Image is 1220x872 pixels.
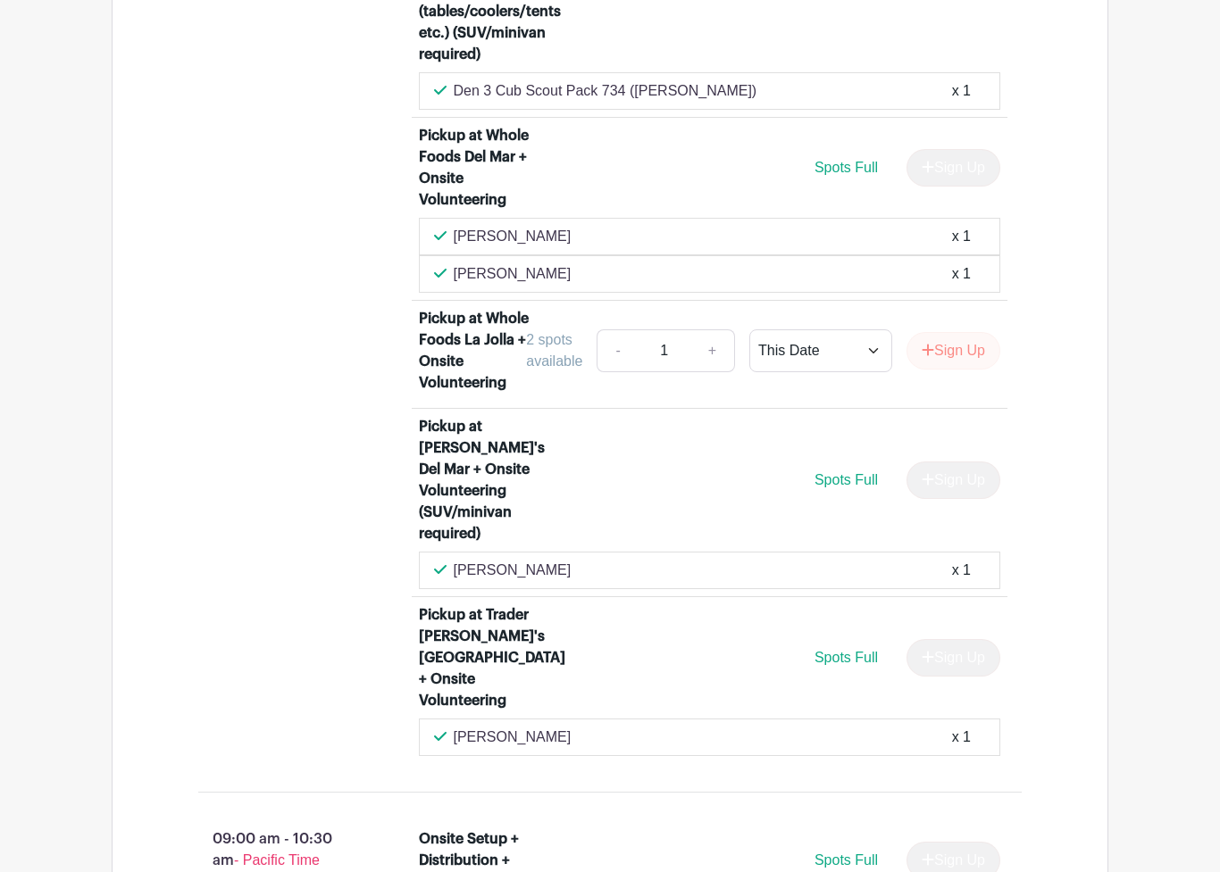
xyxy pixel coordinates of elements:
div: Pickup at Whole Foods Del Mar + Onsite Volunteering [419,125,543,211]
p: [PERSON_NAME] [454,560,572,581]
div: x 1 [952,263,971,285]
div: x 1 [952,560,971,581]
p: [PERSON_NAME] [454,226,572,247]
div: x 1 [952,226,971,247]
a: + [690,329,735,372]
span: Spots Full [815,650,878,665]
p: [PERSON_NAME] [454,727,572,748]
div: 2 spots available [526,329,582,372]
p: [PERSON_NAME] [454,263,572,285]
span: Spots Full [815,472,878,487]
span: Spots Full [815,160,878,175]
div: Pickup at Trader [PERSON_NAME]'s [GEOGRAPHIC_DATA] + Onsite Volunteering [419,604,565,711]
span: Spots Full [815,852,878,868]
div: x 1 [952,727,971,748]
div: x 1 [952,80,971,102]
p: Den 3 Cub Scout Pack 734 ([PERSON_NAME]) [454,80,757,102]
div: Pickup at Whole Foods La Jolla + Onsite Volunteering [419,308,543,394]
button: Sign Up [907,332,1000,370]
div: Pickup at [PERSON_NAME]'s Del Mar + Onsite Volunteering (SUV/minivan required) [419,416,545,544]
a: - [597,329,638,372]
